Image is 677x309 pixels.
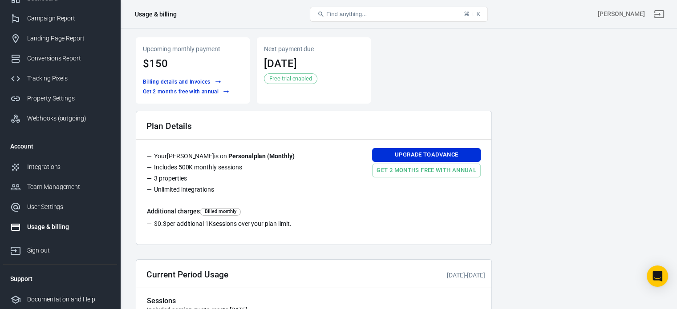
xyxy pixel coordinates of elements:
[447,272,465,279] time: 2025-09-15T21:09:21-03:00
[27,74,110,83] div: Tracking Pixels
[310,7,488,22] button: Find anything...⌘ + K
[647,265,668,287] div: Open Intercom Messenger
[3,268,117,289] li: Support
[3,157,117,177] a: Integrations
[266,74,315,83] span: Free trial enabled
[3,88,117,108] a: Property Settings
[264,57,297,70] time: 2025-09-29T21:16:10-03:00
[205,220,213,227] span: 1K
[146,270,228,279] h2: Current Period Usage
[649,4,670,25] a: Sign out
[154,220,166,227] span: $0.3
[27,162,110,172] div: Integrations
[147,219,481,230] li: per additional sessions over your plan limit.
[147,207,481,216] h6: Additional charges
[3,136,117,157] li: Account
[27,114,110,123] div: Webhooks (outgoing)
[447,272,485,279] span: -
[147,174,302,185] li: 3 properties
[3,237,117,261] a: Sign out
[3,177,117,197] a: Team Management
[27,54,110,63] div: Conversions Report
[27,246,110,255] div: Sign out
[598,9,645,19] div: Account id: 4UGDXuEy
[143,57,168,70] span: $150
[147,152,302,163] li: Your [PERSON_NAME] is on
[143,44,243,54] p: Upcoming monthly payment
[147,297,481,305] h5: Sessions
[27,94,110,103] div: Property Settings
[3,28,117,48] a: Landing Page Report
[27,34,110,43] div: Landing Page Report
[3,68,117,88] a: Tracking Pixels
[27,14,110,23] div: Campaign Report
[27,202,110,212] div: User Settings
[141,77,223,87] button: Billing details and Invoices
[146,121,191,131] h2: Plan Details
[3,48,117,68] a: Conversions Report
[27,295,110,304] div: Documentation and Help
[141,87,231,96] a: Get 2 months free with annual
[27,182,110,192] div: Team Management
[464,11,480,17] div: ⌘ + K
[203,208,238,216] span: Billed monthly
[3,108,117,128] a: Webhooks (outgoing)
[372,164,481,177] a: Get 2 months free with annual
[326,11,367,17] span: Find anything...
[147,185,302,196] li: Unlimited integrations
[228,152,295,160] strong: Personal plan ( Monthly )
[264,44,364,54] p: Next payment due
[3,217,117,237] a: Usage & billing
[467,272,485,279] time: 2025-09-29T21:16:10-03:00
[147,163,302,174] li: Includes 500K monthly sessions
[372,148,481,162] a: Upgrade toAdvance
[3,8,117,28] a: Campaign Report
[3,197,117,217] a: User Settings
[135,10,177,19] div: Usage & billing
[27,222,110,232] div: Usage & billing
